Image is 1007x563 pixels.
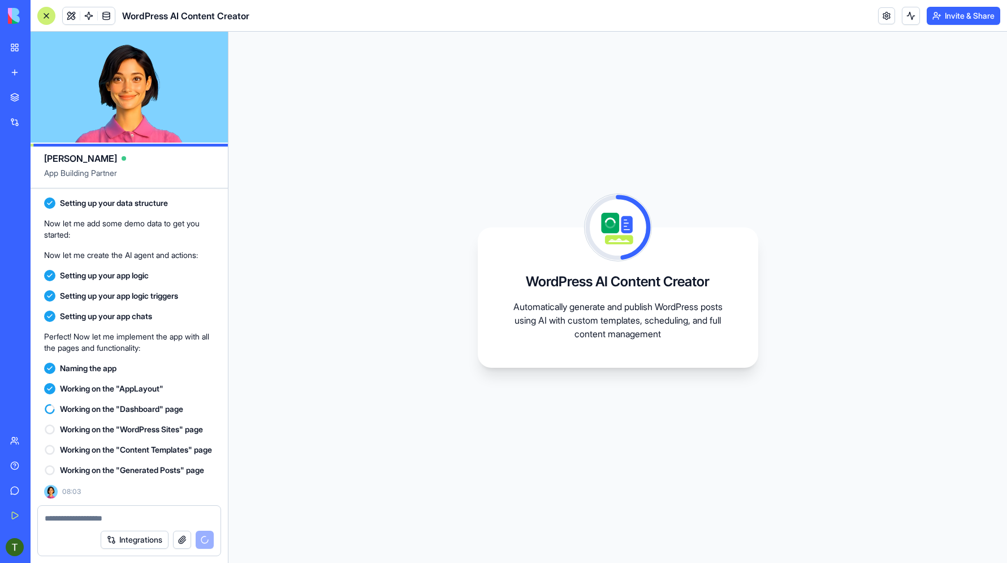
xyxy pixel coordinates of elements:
[44,250,214,261] p: Now let me create the AI agent and actions:
[927,7,1000,25] button: Invite & Share
[44,167,214,188] span: App Building Partner
[60,311,152,322] span: Setting up your app chats
[60,444,212,455] span: Working on the "Content Templates" page
[101,531,168,549] button: Integrations
[526,273,710,291] h3: WordPress AI Content Creator
[60,424,203,435] span: Working on the "WordPress Sites" page
[60,383,163,394] span: Working on the "AppLayout"
[60,197,168,209] span: Setting up your data structure
[44,152,117,165] span: [PERSON_NAME]
[505,300,731,341] p: Automatically generate and publish WordPress posts using AI with custom templates, scheduling, an...
[60,403,183,415] span: Working on the "Dashboard" page
[60,270,149,281] span: Setting up your app logic
[8,8,78,24] img: logo
[60,363,116,374] span: Naming the app
[122,9,249,23] span: WordPress AI Content Creator
[62,487,81,496] span: 08:03
[60,465,204,476] span: Working on the "Generated Posts" page
[6,538,24,556] img: ACg8ocKzIr-m3yUG4hwZROmoMg0zhWC54ScmVcDlFK6r2sgOsuLZ7w=s96-c
[44,331,214,354] p: Perfect! Now let me implement the app with all the pages and functionality:
[60,290,178,302] span: Setting up your app logic triggers
[44,485,58,498] img: Ella_00000_wcx2te.png
[44,218,214,240] p: Now let me add some demo data to get you started:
